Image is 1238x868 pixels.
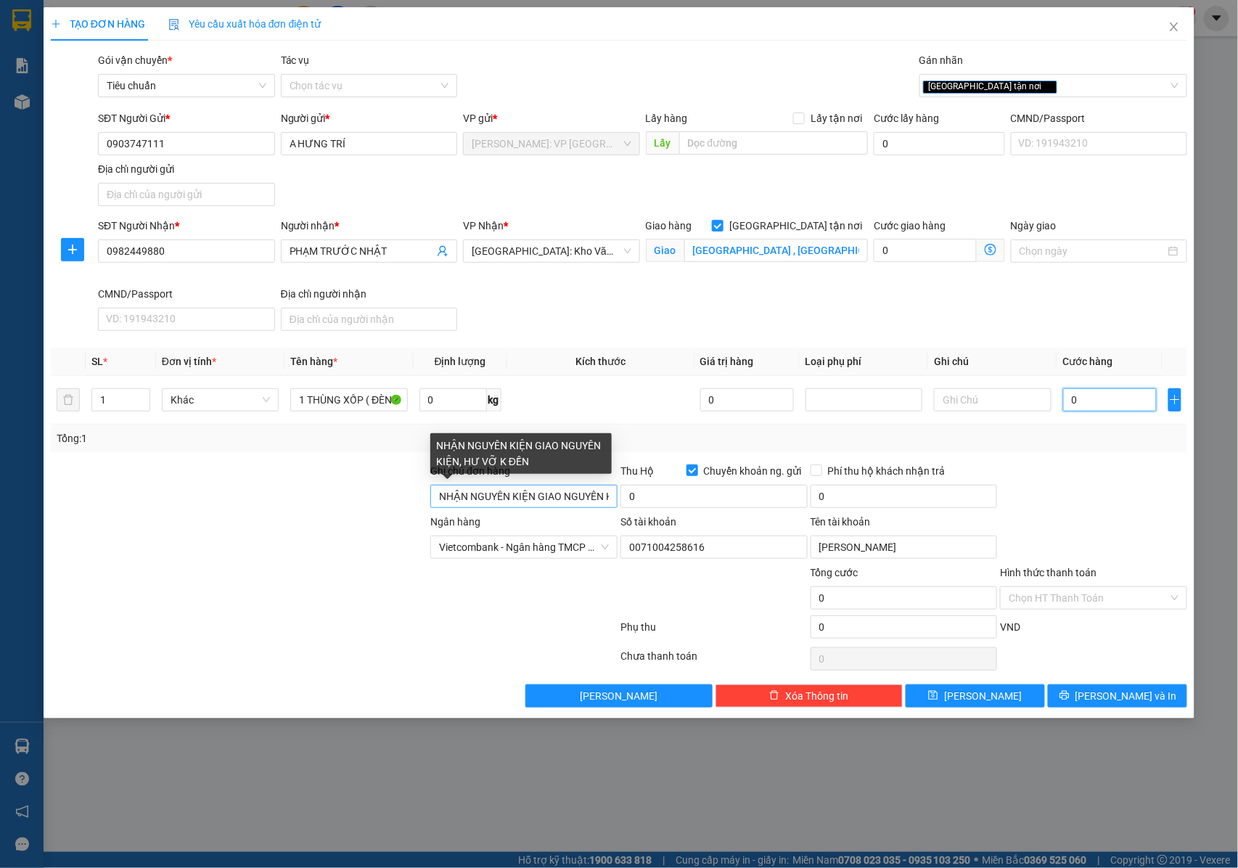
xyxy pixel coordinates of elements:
[162,356,216,367] span: Đơn vị tính
[40,62,77,75] strong: CSKH:
[472,240,631,262] span: Hà Nội: Kho Văn Điển Thanh Trì
[1048,684,1187,708] button: printer[PERSON_NAME] và In
[61,238,84,261] button: plus
[679,131,868,155] input: Dọc đường
[923,81,1057,94] span: [GEOGRAPHIC_DATA] tận nơi
[874,220,946,232] label: Cước giao hàng
[1011,110,1188,126] div: CMND/Passport
[805,110,868,126] span: Lấy tận nơi
[98,110,275,126] div: SĐT Người Gửi
[91,356,103,367] span: SL
[281,286,458,302] div: Địa chỉ người nhận
[1169,394,1181,406] span: plus
[98,218,275,234] div: SĐT Người Nhận
[928,690,938,702] span: save
[874,132,1005,155] input: Cước lấy hàng
[1075,688,1177,704] span: [PERSON_NAME] và In
[57,7,247,26] strong: PHIẾU DÁN LÊN HÀNG
[203,69,295,81] span: 0109597835
[698,463,808,479] span: Chuyển khoản ng. gửi
[430,516,480,528] label: Ngân hàng
[6,107,151,147] span: Mã đơn: SGTB1310250002
[1011,220,1057,232] label: Ngày giao
[1154,7,1194,48] button: Close
[800,348,928,376] th: Loại phụ phí
[281,218,458,234] div: Người nhận
[646,220,692,232] span: Giao hàng
[203,69,230,81] strong: MST:
[57,388,80,412] button: delete
[769,690,779,702] span: delete
[168,19,180,30] img: icon
[822,463,951,479] span: Phí thu hộ khách nhận trả
[619,648,809,673] div: Chưa thanh toán
[811,567,858,578] span: Tổng cước
[57,430,478,446] div: Tổng: 1
[811,536,998,559] input: Tên tài khoản
[463,220,504,232] span: VP Nhận
[98,161,275,177] div: Địa chỉ người gửi
[581,688,658,704] span: [PERSON_NAME]
[928,348,1057,376] th: Ghi chú
[874,112,939,124] label: Cước lấy hàng
[1044,83,1052,90] span: close
[700,356,754,367] span: Giá trị hàng
[281,54,310,66] label: Tác vụ
[525,684,713,708] button: [PERSON_NAME]
[575,356,626,367] span: Kích thước
[439,536,609,558] span: Vietcombank - Ngân hàng TMCP Ngoại Thương Việt Nam
[944,688,1022,704] span: [PERSON_NAME]
[619,619,809,644] div: Phụ thu
[1168,388,1182,412] button: plus
[1020,243,1166,259] input: Ngày giao
[1059,690,1070,702] span: printer
[210,29,253,44] span: [DATE]
[906,684,1045,708] button: save[PERSON_NAME]
[290,356,337,367] span: Tên hàng
[1000,567,1096,578] label: Hình thức thanh toán
[620,465,654,477] span: Thu Hộ
[6,62,110,88] span: [PHONE_NUMBER]
[1168,21,1180,33] span: close
[723,218,868,234] span: [GEOGRAPHIC_DATA] tận nơi
[51,18,145,30] span: TẠO ĐƠN HÀNG
[700,388,794,412] input: 0
[98,183,275,206] input: Địa chỉ của người gửi
[107,75,266,97] span: Tiêu chuẩn
[716,684,903,708] button: deleteXóa Thông tin
[874,239,977,262] input: Cước giao hàng
[620,536,808,559] input: Số tài khoản
[430,485,618,508] input: Ghi chú đơn hàng
[620,516,676,528] label: Số tài khoản
[811,516,871,528] label: Tên tài khoản
[646,131,679,155] span: Lấy
[52,29,253,44] span: Ngày in phiếu: 10:13 ngày
[472,133,631,155] span: Hồ Chí Minh: VP Quận Tân Bình
[646,112,688,124] span: Lấy hàng
[281,110,458,126] div: Người gửi
[112,49,200,102] span: CÔNG TY TNHH CHUYỂN PHÁT NHANH BẢO AN
[98,54,172,66] span: Gói vận chuyển
[430,433,612,474] div: NHẬN NGUYÊN KIỆN GIAO NGUYÊN KIỆN, HƯ VỠ K ĐỀN
[1063,356,1113,367] span: Cước hàng
[463,110,640,126] div: VP gửi
[281,308,458,331] input: Địa chỉ của người nhận
[684,239,868,262] input: Giao tận nơi
[437,245,448,257] span: user-add
[487,388,501,412] span: kg
[98,286,275,302] div: CMND/Passport
[51,19,61,29] span: plus
[785,688,848,704] span: Xóa Thông tin
[919,54,964,66] label: Gán nhãn
[435,356,486,367] span: Định lượng
[62,244,83,255] span: plus
[985,244,996,255] span: dollar-circle
[1000,621,1020,633] span: VND
[646,239,684,262] span: Giao
[168,18,321,30] span: Yêu cầu xuất hóa đơn điện tử
[934,388,1051,412] input: Ghi Chú
[171,389,270,411] span: Khác
[290,388,407,412] input: VD: Bàn, Ghế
